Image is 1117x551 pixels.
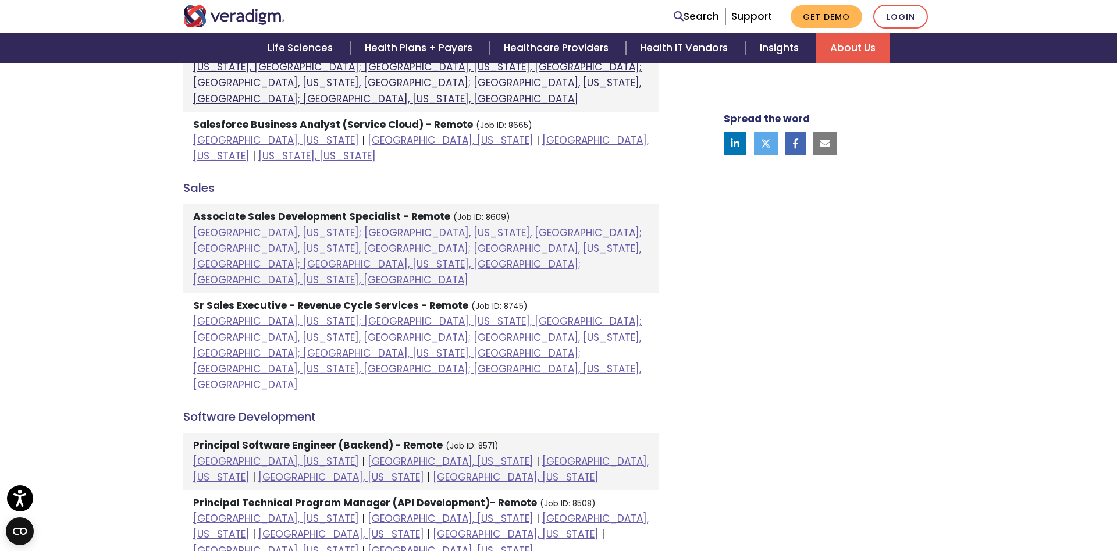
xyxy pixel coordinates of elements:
[427,470,430,484] span: |
[626,33,745,63] a: Health IT Vendors
[471,301,528,312] small: (Job ID: 8745)
[433,527,599,541] a: [GEOGRAPHIC_DATA], [US_STATE]
[252,149,255,163] span: |
[193,454,359,468] a: [GEOGRAPHIC_DATA], [US_STATE]
[193,454,649,484] a: [GEOGRAPHIC_DATA], [US_STATE]
[193,298,468,312] strong: Sr Sales Executive - Revenue Cycle Services - Remote
[193,438,443,452] strong: Principal Software Engineer (Backend) - Remote
[351,33,490,63] a: Health Plans + Payers
[731,9,772,23] a: Support
[258,527,424,541] a: [GEOGRAPHIC_DATA], [US_STATE]
[193,314,642,392] a: [GEOGRAPHIC_DATA], [US_STATE]; [GEOGRAPHIC_DATA], [US_STATE], [GEOGRAPHIC_DATA]; [GEOGRAPHIC_DATA...
[252,470,255,484] span: |
[536,511,539,525] span: |
[873,5,928,29] a: Login
[193,511,359,525] a: [GEOGRAPHIC_DATA], [US_STATE]
[193,29,642,106] a: [GEOGRAPHIC_DATA], [US_STATE]; [GEOGRAPHIC_DATA], [US_STATE], [GEOGRAPHIC_DATA]; [GEOGRAPHIC_DATA...
[536,133,539,147] span: |
[453,212,510,223] small: (Job ID: 8609)
[433,470,599,484] a: [GEOGRAPHIC_DATA], [US_STATE]
[602,527,604,541] span: |
[816,33,890,63] a: About Us
[490,33,626,63] a: Healthcare Providers
[362,454,365,468] span: |
[427,527,430,541] span: |
[362,133,365,147] span: |
[6,517,34,545] button: Open CMP widget
[368,454,533,468] a: [GEOGRAPHIC_DATA], [US_STATE]
[258,149,376,163] a: [US_STATE], [US_STATE]
[183,410,659,424] h4: Software Development
[258,470,424,484] a: [GEOGRAPHIC_DATA], [US_STATE]
[476,120,532,131] small: (Job ID: 8665)
[791,5,862,28] a: Get Demo
[254,33,350,63] a: Life Sciences
[193,209,450,223] strong: Associate Sales Development Specialist - Remote
[362,511,365,525] span: |
[536,454,539,468] span: |
[193,226,642,287] a: [GEOGRAPHIC_DATA], [US_STATE]; [GEOGRAPHIC_DATA], [US_STATE], [GEOGRAPHIC_DATA]; [GEOGRAPHIC_DATA...
[674,9,719,24] a: Search
[183,5,285,27] img: Veradigm logo
[746,33,816,63] a: Insights
[540,498,596,509] small: (Job ID: 8508)
[193,133,359,147] a: [GEOGRAPHIC_DATA], [US_STATE]
[183,181,659,195] h4: Sales
[252,527,255,541] span: |
[193,118,473,131] strong: Salesforce Business Analyst (Service Cloud) - Remote
[446,440,499,452] small: (Job ID: 8571)
[368,511,533,525] a: [GEOGRAPHIC_DATA], [US_STATE]
[368,133,533,147] a: [GEOGRAPHIC_DATA], [US_STATE]
[724,112,810,126] strong: Spread the word
[193,496,537,510] strong: Principal Technical Program Manager (API Development)- Remote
